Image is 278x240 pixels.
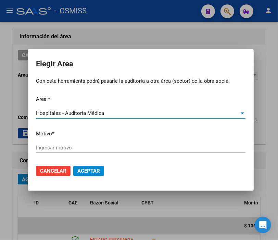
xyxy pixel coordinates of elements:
[36,130,245,138] p: Motivo
[36,95,245,103] p: Area *
[73,166,104,176] button: Aceptar
[77,168,100,174] span: Aceptar
[40,168,66,174] span: Cancelar
[36,110,104,116] span: Hospitales - Auditoría Médica
[36,57,245,70] h2: Elegir Area
[36,166,71,176] button: Cancelar
[36,77,245,85] p: Con esta herramienta podrá pasarle la auditoría a otra área (sector) de la obra social
[255,217,271,233] div: Open Intercom Messenger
